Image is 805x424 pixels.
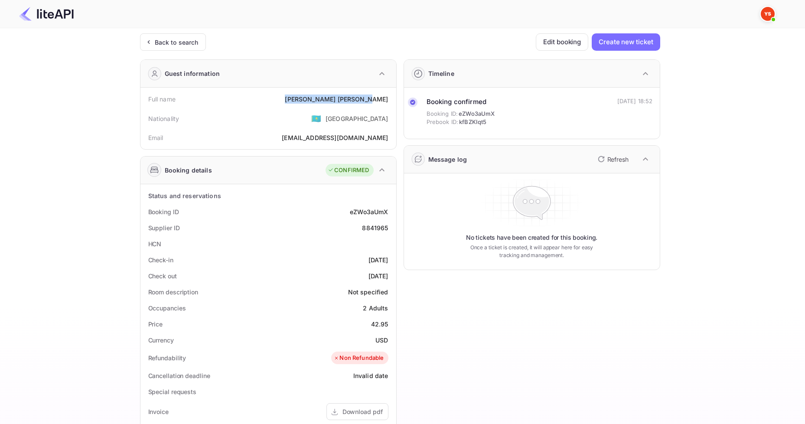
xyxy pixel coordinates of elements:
div: Booking ID [148,207,179,216]
div: Non Refundable [333,354,384,362]
span: Booking ID: [427,110,458,118]
p: Once a ticket is created, it will appear here for easy tracking and management. [463,244,600,259]
div: Room description [148,287,198,297]
div: HCN [148,239,162,248]
button: Edit booking [536,33,588,51]
span: Prebook ID: [427,118,459,127]
div: [DATE] 18:52 [617,97,653,106]
span: eZWo3aUmX [459,110,495,118]
div: Download pdf [342,407,383,416]
div: eZWo3aUmX [350,207,388,216]
div: Booking confirmed [427,97,495,107]
div: Nationality [148,114,179,123]
div: Back to search [155,38,199,47]
img: LiteAPI Logo [19,7,74,21]
div: Price [148,320,163,329]
div: Occupancies [148,303,186,313]
div: Timeline [428,69,454,78]
button: Create new ticket [592,33,660,51]
div: [EMAIL_ADDRESS][DOMAIN_NAME] [282,133,388,142]
div: [DATE] [368,255,388,264]
div: Supplier ID [148,223,180,232]
div: Cancellation deadline [148,371,210,380]
div: Invalid date [353,371,388,380]
div: Currency [148,336,174,345]
div: [PERSON_NAME] [PERSON_NAME] [285,95,388,104]
div: Guest information [165,69,220,78]
div: USD [375,336,388,345]
div: Booking details [165,166,212,175]
div: Check out [148,271,177,280]
div: 2 Adults [363,303,388,313]
div: [GEOGRAPHIC_DATA] [326,114,388,123]
div: [DATE] [368,271,388,280]
div: CONFIRMED [328,166,369,175]
p: No tickets have been created for this booking. [466,233,598,242]
div: Email [148,133,163,142]
p: Refresh [607,155,629,164]
div: Invoice [148,407,169,416]
div: Full name [148,95,176,104]
div: Check-in [148,255,173,264]
span: United States [311,111,321,126]
div: Not specified [348,287,388,297]
div: 8841965 [362,223,388,232]
div: Special requests [148,387,196,396]
div: 42.95 [371,320,388,329]
div: Refundability [148,353,186,362]
button: Refresh [593,152,632,166]
span: kfBZKIqt5 [459,118,486,127]
div: Status and reservations [148,191,221,200]
img: Yandex Support [761,7,775,21]
div: Message log [428,155,467,164]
